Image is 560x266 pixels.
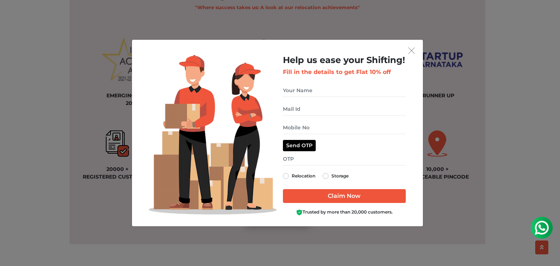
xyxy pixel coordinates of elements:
[283,69,406,75] h3: Fill in the details to get Flat 10% off
[283,84,406,97] input: Your Name
[283,103,406,116] input: Mail Id
[283,189,406,203] input: Claim Now
[283,209,406,216] div: Trusted by more than 20,000 customers.
[7,7,22,22] img: whatsapp-icon.svg
[283,140,316,151] button: Send OTP
[408,47,415,54] img: exit
[296,209,303,216] img: Boxigo Customer Shield
[283,153,406,165] input: OTP
[283,55,406,66] h2: Help us ease your Shifting!
[149,55,277,215] img: Lead Welcome Image
[283,121,406,134] input: Mobile No
[331,172,349,180] label: Storage
[292,172,315,180] label: Relocation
